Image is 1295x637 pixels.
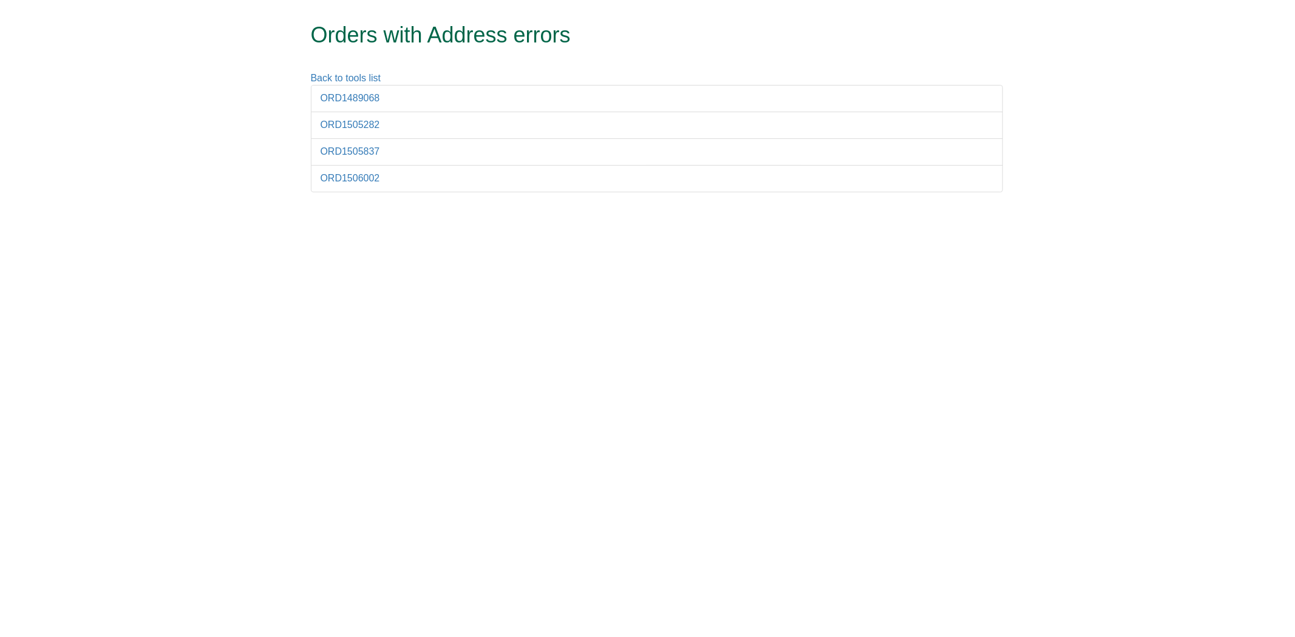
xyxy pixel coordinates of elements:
a: ORD1489068 [321,93,380,103]
a: ORD1505282 [321,120,380,130]
a: Back to tools list [311,73,381,83]
a: ORD1505837 [321,146,380,157]
a: ORD1506002 [321,173,380,183]
h1: Orders with Address errors [311,23,957,47]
